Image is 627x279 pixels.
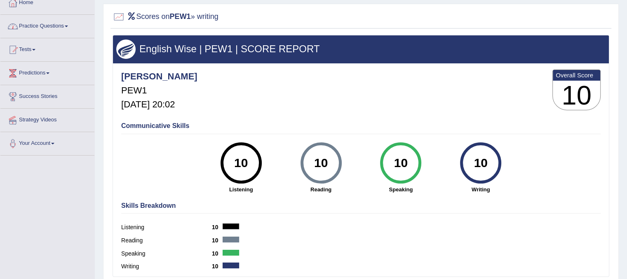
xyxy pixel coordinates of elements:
[121,72,197,81] h4: [PERSON_NAME]
[121,236,212,245] label: Reading
[121,202,601,209] h4: Skills Breakdown
[121,249,212,258] label: Speaking
[0,15,94,35] a: Practice Questions
[0,85,94,106] a: Success Stories
[466,146,496,180] div: 10
[121,100,197,109] h5: [DATE] 20:02
[212,263,223,270] b: 10
[121,122,601,130] h4: Communicative Skills
[0,109,94,129] a: Strategy Videos
[212,224,223,230] b: 10
[285,186,357,193] strong: Reading
[121,262,212,271] label: Writing
[121,223,212,232] label: Listening
[553,81,600,110] h3: 10
[0,62,94,82] a: Predictions
[170,12,191,21] b: PEW1
[226,146,256,180] div: 10
[116,40,136,59] img: wings.png
[116,44,606,54] h3: English Wise | PEW1 | SCORE REPORT
[212,237,223,244] b: 10
[365,186,437,193] strong: Speaking
[0,132,94,153] a: Your Account
[212,250,223,257] b: 10
[0,38,94,59] a: Tests
[556,72,597,79] b: Overall Score
[306,146,336,180] div: 10
[205,186,277,193] strong: Listening
[113,11,218,23] h2: Scores on » writing
[121,86,197,95] h5: PEW1
[445,186,517,193] strong: Writing
[386,146,416,180] div: 10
